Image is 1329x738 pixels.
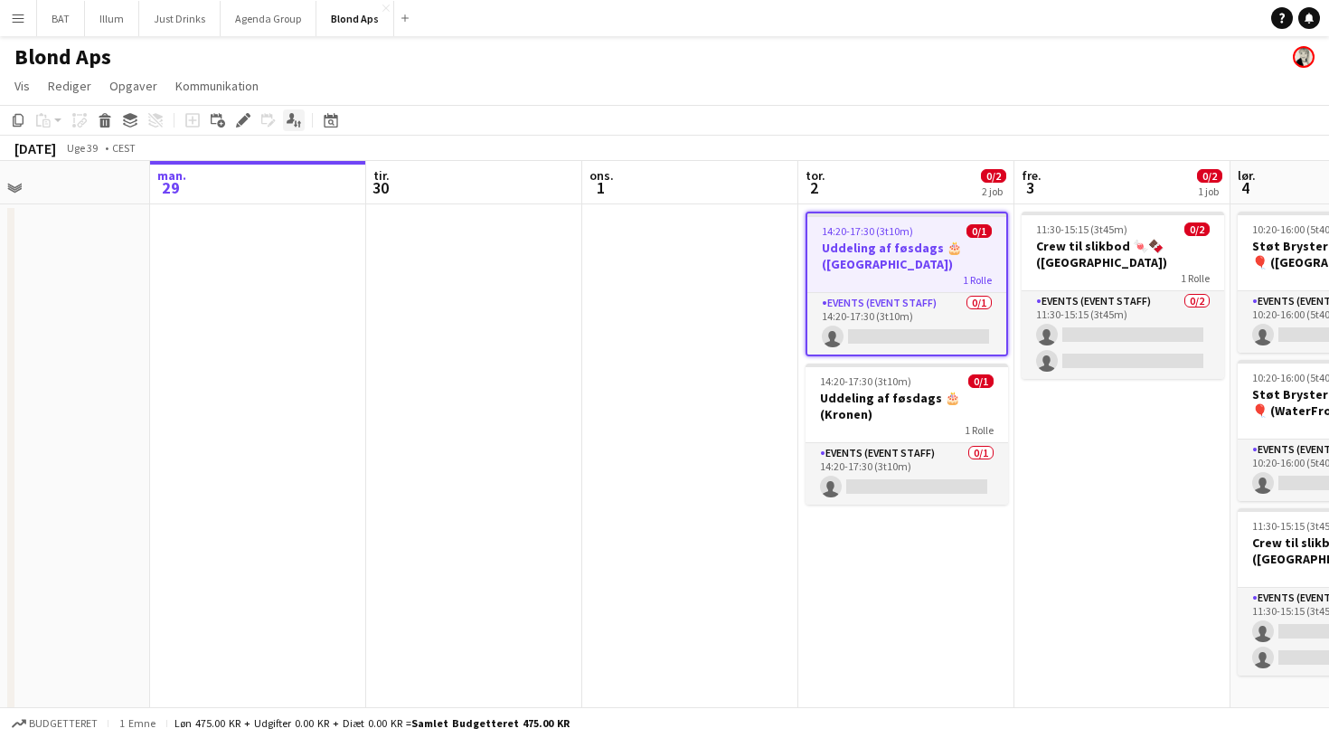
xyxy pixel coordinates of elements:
[14,139,56,157] div: [DATE]
[822,224,913,238] span: 14:20-17:30 (3t10m)
[1293,46,1315,68] app-user-avatar: Kersti Bøgebjerg
[316,1,394,36] button: Blond Aps
[1238,167,1256,184] span: lør.
[168,74,266,98] a: Kommunikation
[1019,177,1042,198] span: 3
[968,374,994,388] span: 0/1
[29,717,98,730] span: Budgetteret
[1235,177,1256,198] span: 4
[411,716,570,730] span: Samlet budgetteret 475.00 KR
[820,374,911,388] span: 14:20-17:30 (3t10m)
[9,714,100,733] button: Budgetteret
[221,1,316,36] button: Agenda Group
[102,74,165,98] a: Opgaver
[1022,212,1224,379] app-job-card: 11:30-15:15 (3t45m)0/2Crew til slikbod 🍬🍫 ([GEOGRAPHIC_DATA])1 RolleEvents (Event Staff)0/211:30-...
[963,273,992,287] span: 1 Rolle
[807,240,1006,272] h3: Uddeling af føsdags 🎂 ([GEOGRAPHIC_DATA])
[139,1,221,36] button: Just Drinks
[965,423,994,437] span: 1 Rolle
[1022,291,1224,379] app-card-role: Events (Event Staff)0/211:30-15:15 (3t45m)
[48,78,91,94] span: Rediger
[373,167,390,184] span: tir.
[966,224,992,238] span: 0/1
[109,78,157,94] span: Opgaver
[587,177,614,198] span: 1
[174,716,570,730] div: Løn 475.00 KR + Udgifter 0.00 KR + Diæt 0.00 KR =
[85,1,139,36] button: Illum
[116,716,159,730] span: 1 emne
[981,169,1006,183] span: 0/2
[806,167,825,184] span: tor.
[807,293,1006,355] app-card-role: Events (Event Staff)0/114:20-17:30 (3t10m)
[41,74,99,98] a: Rediger
[14,43,111,71] h1: Blond Aps
[1022,238,1224,270] h3: Crew til slikbod 🍬🍫 ([GEOGRAPHIC_DATA])
[1036,222,1127,236] span: 11:30-15:15 (3t45m)
[1198,184,1221,198] div: 1 job
[806,364,1008,505] app-job-card: 14:20-17:30 (3t10m)0/1Uddeling af føsdags 🎂 (Kronen)1 RolleEvents (Event Staff)0/114:20-17:30 (3t...
[1181,271,1210,285] span: 1 Rolle
[175,78,259,94] span: Kommunikation
[1022,167,1042,184] span: fre.
[112,141,136,155] div: CEST
[7,74,37,98] a: Vis
[157,167,186,184] span: man.
[1197,169,1222,183] span: 0/2
[14,78,30,94] span: Vis
[60,141,105,155] span: Uge 39
[806,443,1008,505] app-card-role: Events (Event Staff)0/114:20-17:30 (3t10m)
[1184,222,1210,236] span: 0/2
[371,177,390,198] span: 30
[982,184,1005,198] div: 2 job
[37,1,85,36] button: BAT
[803,177,825,198] span: 2
[589,167,614,184] span: ons.
[155,177,186,198] span: 29
[806,212,1008,356] app-job-card: 14:20-17:30 (3t10m)0/1Uddeling af føsdags 🎂 ([GEOGRAPHIC_DATA])1 RolleEvents (Event Staff)0/114:2...
[806,390,1008,422] h3: Uddeling af føsdags 🎂 (Kronen)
